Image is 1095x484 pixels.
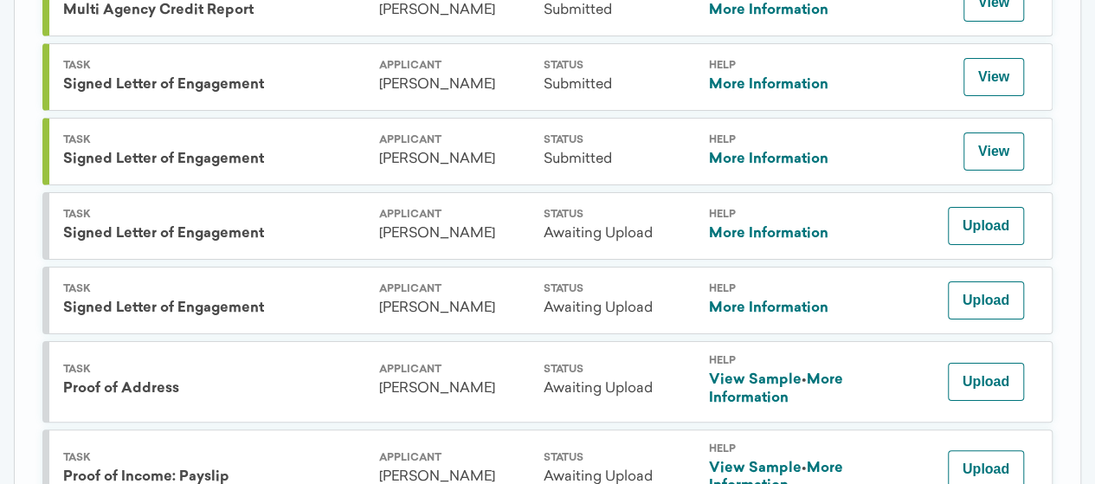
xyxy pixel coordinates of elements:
div: Help [708,61,859,71]
button: View [963,132,1024,171]
div: Help [708,356,859,366]
div: [PERSON_NAME] [379,300,530,318]
a: View Sample [708,461,801,475]
div: Signed Letter of Engagement [63,225,365,243]
button: View [963,58,1024,96]
div: Signed Letter of Engagement [63,151,365,169]
div: Status [544,365,694,375]
div: Applicant [379,61,530,71]
div: Awaiting Upload [544,225,694,243]
div: Signed Letter of Engagement [63,76,365,94]
div: Task [63,284,365,294]
a: More Information [708,227,828,241]
div: Task [63,453,365,463]
div: Status [544,210,694,220]
div: Applicant [379,453,530,463]
div: Task [63,61,365,71]
div: Signed Letter of Engagement [63,300,365,318]
div: Applicant [379,365,530,375]
div: Applicant [379,210,530,220]
a: More Information [708,301,828,315]
div: [PERSON_NAME] [379,151,530,169]
div: Applicant [379,135,530,145]
div: • [708,371,859,408]
div: Submitted [544,76,694,94]
div: Status [544,453,694,463]
div: [PERSON_NAME] [379,2,530,20]
div: Task [63,210,365,220]
a: More Information [708,373,842,405]
button: Upload [948,281,1024,319]
button: Upload [948,207,1024,245]
div: Status [544,61,694,71]
a: More Information [708,78,828,92]
a: More Information [708,3,828,17]
div: Awaiting Upload [544,300,694,318]
div: Submitted [544,151,694,169]
a: More Information [708,152,828,166]
div: Proof of Address [63,380,365,398]
div: Status [544,284,694,294]
div: Task [63,135,365,145]
a: View Sample [708,373,801,387]
div: Help [708,284,859,294]
div: Awaiting Upload [544,380,694,398]
div: Multi Agency Credit Report [63,2,365,20]
div: Status [544,135,694,145]
div: Submitted [544,2,694,20]
div: [PERSON_NAME] [379,380,530,398]
div: [PERSON_NAME] [379,76,530,94]
div: Help [708,135,859,145]
div: Help [708,444,859,455]
div: Help [708,210,859,220]
div: Task [63,365,365,375]
button: Upload [948,363,1024,401]
div: [PERSON_NAME] [379,225,530,243]
div: Applicant [379,284,530,294]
